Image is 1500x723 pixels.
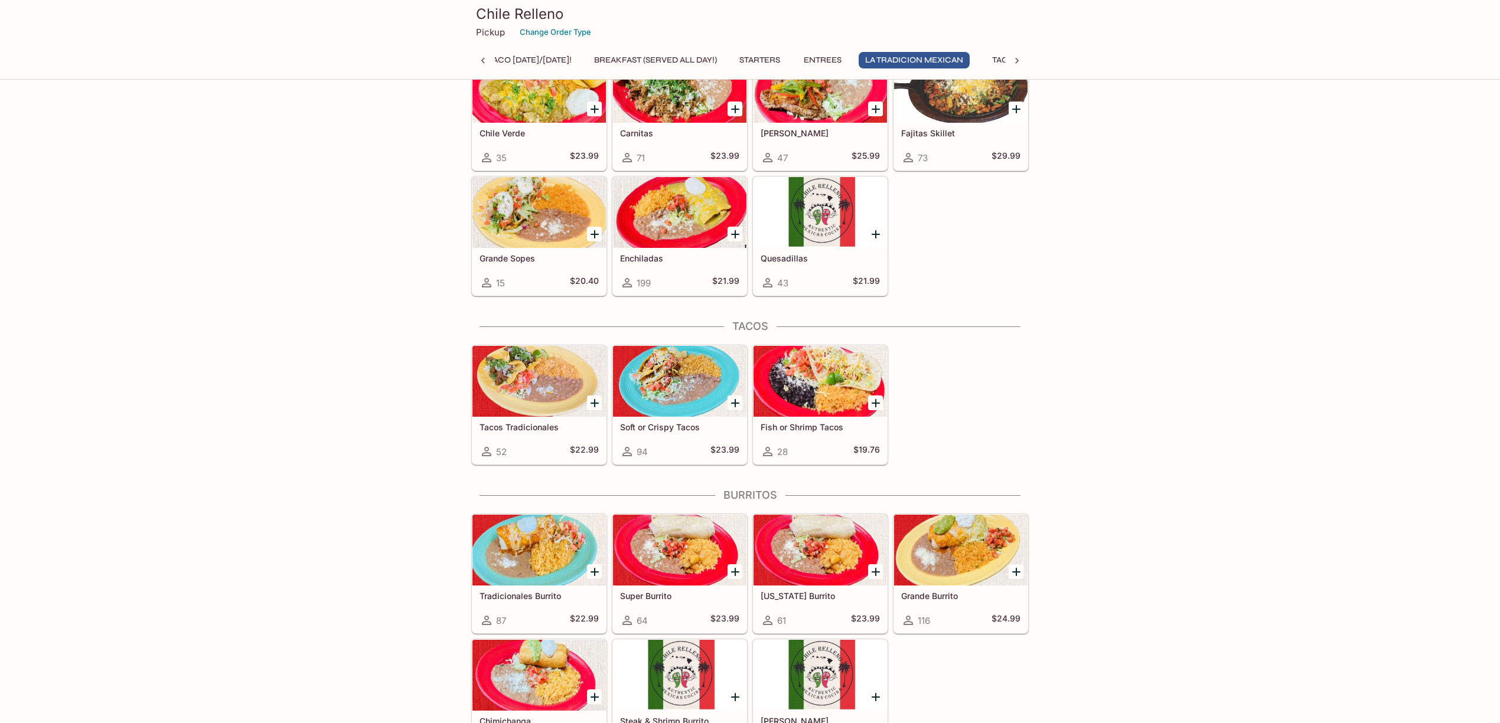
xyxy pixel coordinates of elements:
p: Pickup [476,27,505,38]
h5: $23.99 [570,151,599,165]
button: Change Order Type [514,23,596,41]
div: Quesadillas [754,177,887,248]
span: 15 [496,277,505,289]
a: Enchiladas199$21.99 [612,176,747,296]
button: Add Quesadillas [868,227,883,241]
a: Chile Verde35$23.99 [472,51,606,171]
div: Steak & Shrimp Burrito [613,640,746,711]
h5: Chile Verde [480,128,599,138]
button: Add Fajitas Skillet [1009,102,1023,116]
h5: $23.99 [710,151,739,165]
button: Entrees [796,52,849,68]
h5: Soft or Crispy Tacos [620,422,739,432]
span: 28 [777,446,788,457]
a: Grande Sopes15$20.40 [472,176,606,296]
button: Add Soft or Crispy Tacos [728,395,742,410]
span: 35 [496,152,507,163]
h5: $24.99 [992,613,1020,627]
div: California Burrito [754,515,887,585]
button: Add Super Burrito [728,564,742,579]
h5: $23.99 [710,613,739,627]
h5: $21.99 [853,276,880,290]
h5: $23.99 [710,444,739,459]
button: Add Chile Verde [587,102,602,116]
button: Tacos [979,52,1032,68]
span: 52 [496,446,507,457]
h5: Enchiladas [620,253,739,263]
span: 116 [918,615,930,626]
h5: Carnitas [620,128,739,138]
a: Quesadillas43$21.99 [753,176,888,296]
h5: $20.40 [570,276,599,290]
h5: [US_STATE] Burrito [761,591,880,601]
div: Tradicionales Burrito [472,515,606,585]
span: 43 [777,277,788,289]
span: 47 [777,152,788,163]
div: Chimichanga [472,640,606,711]
a: Tacos Tradicionales52$22.99 [472,345,606,464]
button: Add California Burrito [868,564,883,579]
span: 64 [637,615,648,626]
button: Add Grande Sopes [587,227,602,241]
h5: $21.99 [712,276,739,290]
h5: Grande Burrito [901,591,1020,601]
h5: Super Burrito [620,591,739,601]
h5: Quesadillas [761,253,880,263]
h5: $19.76 [853,444,880,459]
h5: $23.99 [851,613,880,627]
h5: Tacos Tradicionales [480,422,599,432]
div: Grande Burrito [894,515,1028,585]
div: Super Burrito [613,515,746,585]
button: Add Enchiladas [728,227,742,241]
button: La Tradicion Mexican [859,52,970,68]
button: Add Carne Asada [868,102,883,116]
h3: Chile Relleno [476,5,1024,23]
div: Grande Sopes [472,177,606,248]
h4: Burritos [471,489,1029,502]
a: [PERSON_NAME]47$25.99 [753,51,888,171]
div: Enchiladas [613,177,746,248]
button: Add Tacos Tradicionales [587,395,602,410]
div: Mamamia Burrito [754,640,887,711]
span: 94 [637,446,648,457]
a: Super Burrito64$23.99 [612,514,747,633]
h5: Tradicionales Burrito [480,591,599,601]
h5: Fajitas Skillet [901,128,1020,138]
span: 71 [637,152,645,163]
h5: [PERSON_NAME] [761,128,880,138]
a: Carnitas71$23.99 [612,51,747,171]
span: 73 [918,152,928,163]
h5: $25.99 [852,151,880,165]
span: 87 [496,615,506,626]
h5: $22.99 [570,613,599,627]
div: Carnitas [613,52,746,123]
button: Add Tradicionales Burrito [587,564,602,579]
h4: Tacos [471,320,1029,333]
button: Breakfast (Served ALL DAY!) [588,52,723,68]
h5: Grande Sopes [480,253,599,263]
div: Fajitas Skillet [894,52,1028,123]
a: Soft or Crispy Tacos94$23.99 [612,345,747,464]
span: 61 [777,615,786,626]
button: Add Fish or Shrimp Tacos [868,395,883,410]
div: Soft or Crispy Tacos [613,346,746,417]
button: Add Carnitas [728,102,742,116]
button: Taco [DATE]/[DATE]! [482,52,578,68]
button: Add Mamamia Burrito [868,689,883,704]
div: Fish or Shrimp Tacos [754,346,887,417]
div: Tacos Tradicionales [472,346,606,417]
button: Starters [733,52,787,68]
h5: $22.99 [570,444,599,459]
a: [US_STATE] Burrito61$23.99 [753,514,888,633]
span: 199 [637,277,651,289]
button: Add Grande Burrito [1009,564,1023,579]
h5: $29.99 [992,151,1020,165]
div: Carne Asada [754,52,887,123]
a: Fajitas Skillet73$29.99 [894,51,1028,171]
a: Fish or Shrimp Tacos28$19.76 [753,345,888,464]
div: Chile Verde [472,52,606,123]
button: Add Chimichanga [587,689,602,704]
button: Add Steak & Shrimp Burrito [728,689,742,704]
a: Tradicionales Burrito87$22.99 [472,514,606,633]
a: Grande Burrito116$24.99 [894,514,1028,633]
